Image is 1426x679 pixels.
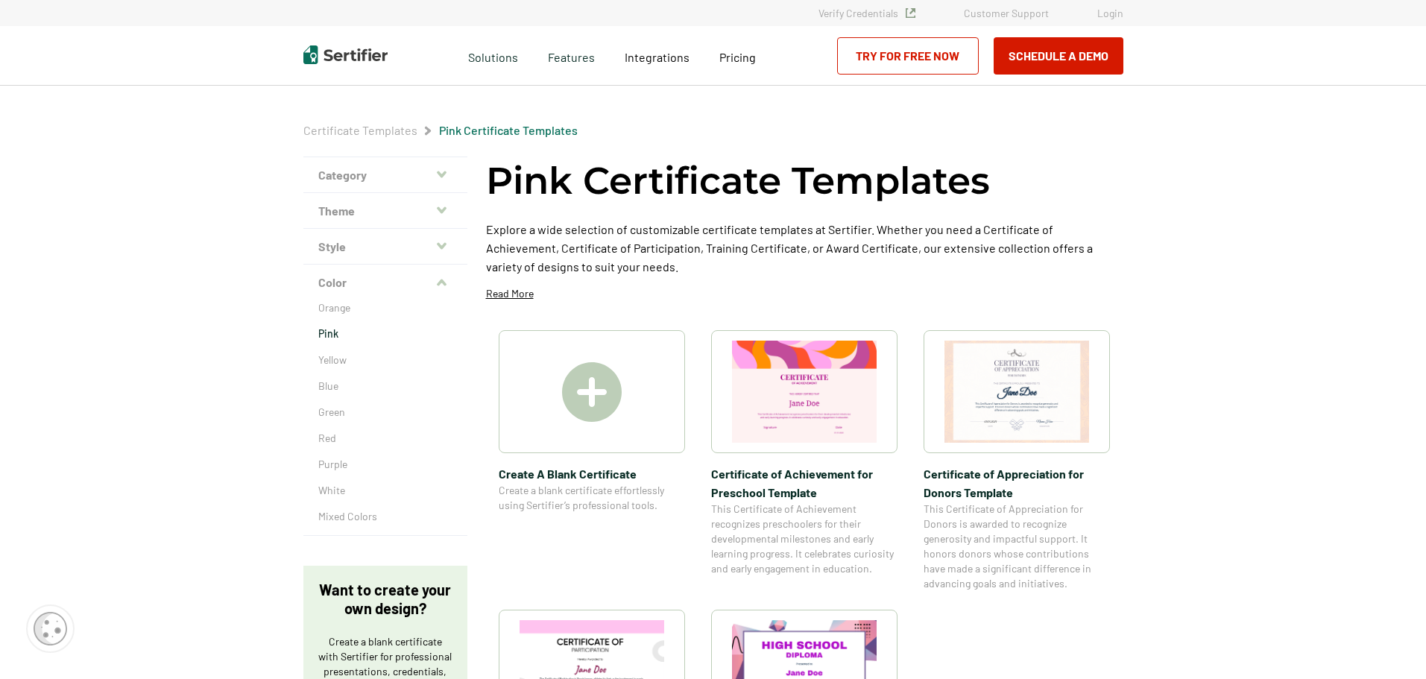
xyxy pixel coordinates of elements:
[711,502,897,576] span: This Certificate of Achievement recognizes preschoolers for their developmental milestones and ea...
[732,341,877,443] img: Certificate of Achievement for Preschool Template
[34,612,67,645] img: Cookie Popup Icon
[318,379,452,394] a: Blue
[439,123,578,138] span: Pink Certificate Templates
[318,581,452,618] p: Want to create your own design?
[944,341,1089,443] img: Certificate of Appreciation for Donors​ Template
[318,509,452,524] a: Mixed Colors
[719,50,756,64] span: Pricing
[906,8,915,18] img: Verified
[924,464,1110,502] span: Certificate of Appreciation for Donors​ Template
[318,300,452,315] a: Orange
[924,330,1110,591] a: Certificate of Appreciation for Donors​ TemplateCertificate of Appreciation for Donors​ TemplateT...
[924,502,1110,591] span: This Certificate of Appreciation for Donors is awarded to recognize generosity and impactful supp...
[1097,7,1123,19] a: Login
[318,457,452,472] a: Purple
[964,7,1049,19] a: Customer Support
[303,229,467,265] button: Style
[303,300,467,536] div: Color
[318,405,452,420] a: Green
[994,37,1123,75] button: Schedule a Demo
[303,265,467,300] button: Color
[711,330,897,591] a: Certificate of Achievement for Preschool TemplateCertificate of Achievement for Preschool Templat...
[303,193,467,229] button: Theme
[486,220,1123,276] p: Explore a wide selection of customizable certificate templates at Sertifier. Whether you need a C...
[303,123,578,138] div: Breadcrumb
[1351,607,1426,679] iframe: Chat Widget
[548,46,595,65] span: Features
[486,157,990,205] h1: Pink Certificate Templates
[303,157,467,193] button: Category
[499,464,685,483] span: Create A Blank Certificate
[303,123,417,137] a: Certificate Templates
[625,50,690,64] span: Integrations
[303,45,388,64] img: Sertifier | Digital Credentialing Platform
[837,37,979,75] a: Try for Free Now
[318,483,452,498] a: White
[625,46,690,65] a: Integrations
[468,46,518,65] span: Solutions
[486,286,534,301] p: Read More
[318,326,452,341] a: Pink
[318,431,452,446] a: Red
[818,7,915,19] a: Verify Credentials
[711,464,897,502] span: Certificate of Achievement for Preschool Template
[562,362,622,422] img: Create A Blank Certificate
[719,46,756,65] a: Pricing
[499,483,685,513] span: Create a blank certificate effortlessly using Sertifier’s professional tools.
[439,123,578,137] a: Pink Certificate Templates
[303,123,417,138] span: Certificate Templates
[318,353,452,367] a: Yellow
